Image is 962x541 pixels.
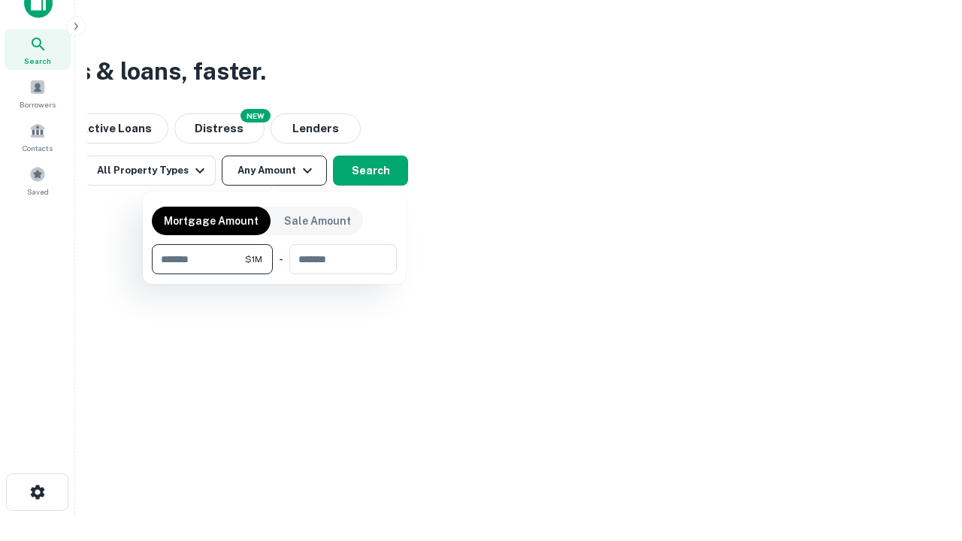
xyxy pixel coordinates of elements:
div: - [279,244,283,274]
span: $1M [245,252,262,266]
p: Mortgage Amount [164,213,259,229]
p: Sale Amount [284,213,351,229]
iframe: Chat Widget [887,421,962,493]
